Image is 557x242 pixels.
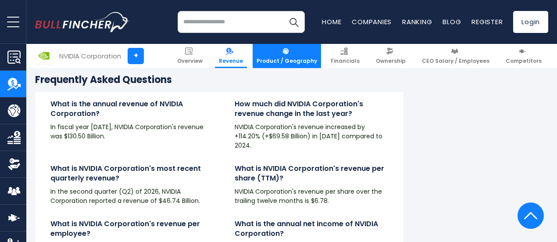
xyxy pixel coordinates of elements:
[418,44,493,68] a: CEO Salary / Employees
[331,58,360,65] span: Financials
[443,17,461,26] a: Blog
[422,58,489,65] span: CEO Salary / Employees
[372,44,410,68] a: Ownership
[376,58,406,65] span: Ownership
[352,17,392,26] a: Companies
[177,58,203,65] span: Overview
[50,123,204,141] p: In fiscal year [DATE], NVIDIA Corporation's revenue was $130.50 Billion.
[50,99,204,119] h4: What is the annual revenue of NVIDIA Corporation?
[35,12,129,32] a: Go to homepage
[502,44,546,68] a: Competitors
[235,219,388,239] h4: What is the annual net income of NVIDIA Corporation?
[235,99,388,119] h4: How much did NVIDIA Corporation's revenue change in the last year?
[402,17,432,26] a: Ranking
[235,123,388,150] p: NVIDIA Corporation's revenue increased by +114.20% (+$69.58 Billion) in [DATE] compared to 2024.
[7,158,21,171] img: Ownership
[50,187,204,206] p: In the second quarter (Q2) of 2026, NVIDIA Corporation reported a revenue of $46.74 Billion.
[235,187,388,206] p: NVIDIA Corporation's revenue per share over the trailing twelve months is $6.78.
[471,17,503,26] a: Register
[173,44,207,68] a: Overview
[257,58,317,65] span: Product / Geography
[506,58,542,65] span: Competitors
[322,17,341,26] a: Home
[219,58,243,65] span: Revenue
[128,48,144,64] a: +
[513,11,548,33] a: Login
[235,164,388,184] h4: What is NVIDIA Corporation's revenue per share (TTM)?
[59,51,121,61] div: NVIDIA Corporation
[36,47,52,64] img: NVDA logo
[283,11,305,33] button: Search
[35,12,129,32] img: bullfincher logo
[327,44,364,68] a: Financials
[215,44,247,68] a: Revenue
[50,164,204,184] h4: What is NVIDIA Corporation's most recent quarterly revenue?
[50,219,204,239] h4: What is NVIDIA Corporation's revenue per employee?
[35,74,403,87] h3: Frequently Asked Questions
[253,44,321,68] a: Product / Geography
